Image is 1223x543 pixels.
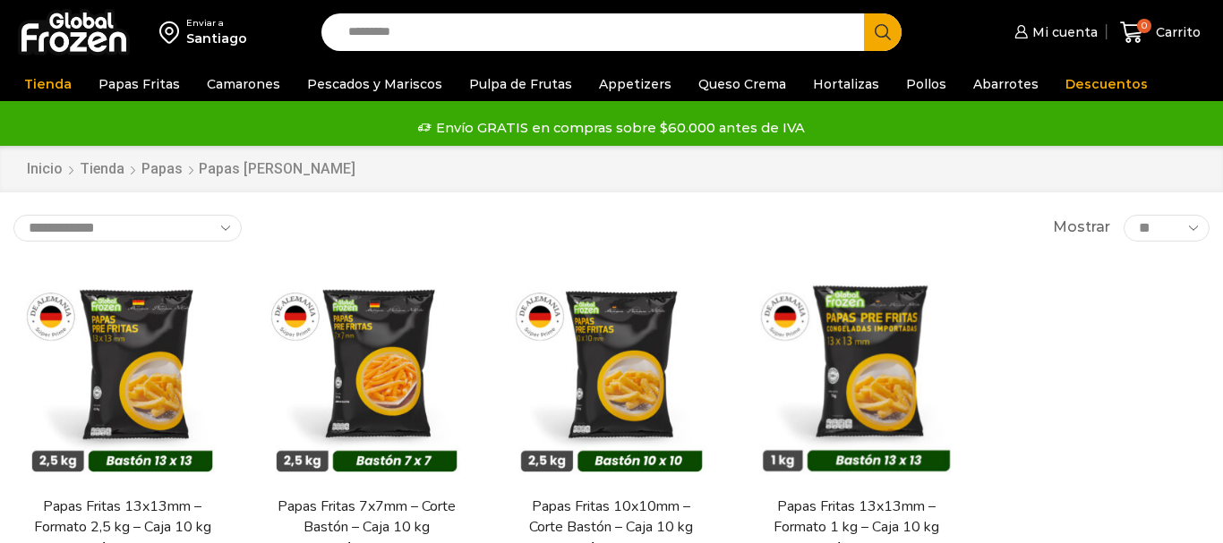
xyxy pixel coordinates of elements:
a: Tienda [15,67,81,101]
div: Enviar a [186,17,247,30]
a: Pescados y Mariscos [298,67,451,101]
a: Inicio [26,159,64,180]
a: Papas Fritas 13x13mm – Formato 2,5 kg – Caja 10 kg [24,496,220,538]
a: Pulpa de Frutas [460,67,581,101]
a: Descuentos [1056,67,1157,101]
a: Papas Fritas 10x10mm – Corte Bastón – Caja 10 kg [514,496,710,538]
a: Appetizers [590,67,680,101]
select: Pedido de la tienda [13,215,242,242]
button: Search button [864,13,902,51]
span: Mostrar [1053,217,1110,238]
a: Queso Crema [689,67,795,101]
a: Papas Fritas [90,67,189,101]
a: Papas [141,159,184,180]
a: Tienda [79,159,125,180]
a: Hortalizas [804,67,888,101]
a: Papas Fritas 13x13mm – Formato 1 kg – Caja 10 kg [758,496,954,538]
a: Abarrotes [964,67,1048,101]
a: Mi cuenta [1010,14,1098,50]
a: Pollos [897,67,955,101]
a: 0 Carrito [1116,12,1205,54]
nav: Breadcrumb [26,159,355,180]
span: 0 [1137,19,1151,33]
span: Mi cuenta [1028,23,1098,41]
h1: Papas [PERSON_NAME] [199,160,355,177]
img: address-field-icon.svg [159,17,186,47]
a: Papas Fritas 7x7mm – Corte Bastón – Caja 10 kg [269,496,465,538]
a: Camarones [198,67,289,101]
span: Carrito [1151,23,1201,41]
div: Santiago [186,30,247,47]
